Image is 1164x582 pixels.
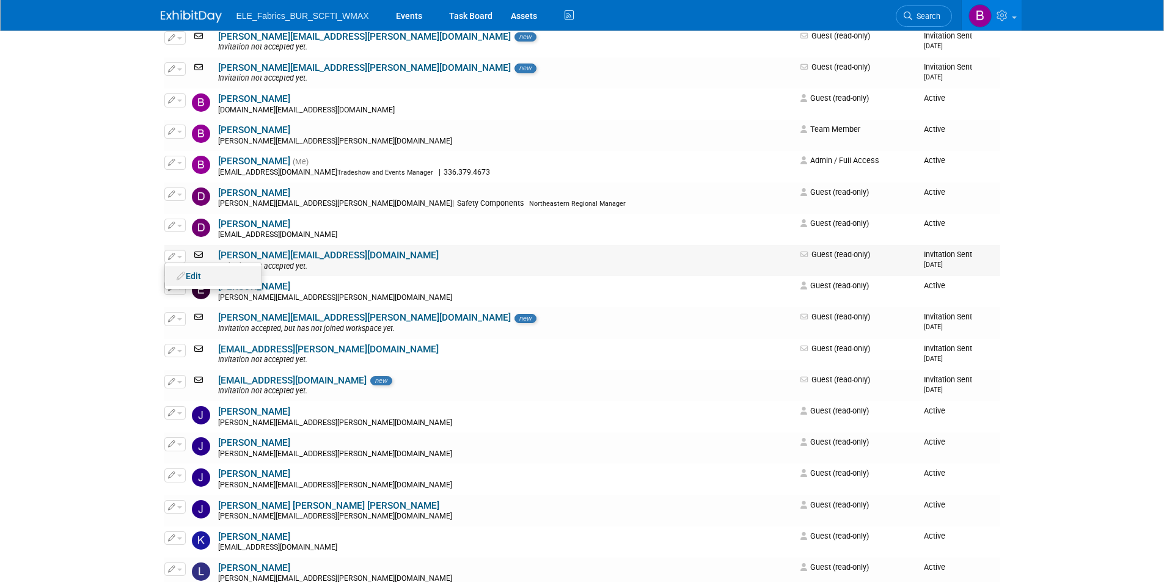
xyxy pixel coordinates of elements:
[218,355,793,365] div: Invitation not accepted yet.
[924,500,945,509] span: Active
[912,12,940,21] span: Search
[968,4,992,27] img: Brystol Cheek
[293,158,309,166] span: (Me)
[800,468,869,478] span: Guest (read-only)
[218,125,290,136] a: [PERSON_NAME]
[800,375,870,384] span: Guest (read-only)
[924,468,945,478] span: Active
[218,62,511,73] a: [PERSON_NAME][EMAIL_ADDRESS][PERSON_NAME][DOMAIN_NAME]
[218,468,290,479] a: [PERSON_NAME]
[218,512,793,522] div: [PERSON_NAME][EMAIL_ADDRESS][PERSON_NAME][DOMAIN_NAME]
[192,406,210,424] img: Jamie Reid
[192,437,210,456] img: John Guan
[218,106,793,115] div: [DOMAIN_NAME][EMAIL_ADDRESS][DOMAIN_NAME]
[800,344,870,353] span: Guest (read-only)
[800,406,869,415] span: Guest (read-only)
[218,187,290,198] a: [PERSON_NAME]
[924,187,945,197] span: Active
[800,187,869,197] span: Guest (read-only)
[192,93,210,112] img: Bill Black
[800,281,869,290] span: Guest (read-only)
[218,230,793,240] div: [EMAIL_ADDRESS][DOMAIN_NAME]
[218,562,290,573] a: [PERSON_NAME]
[924,73,943,81] small: [DATE]
[800,312,870,321] span: Guest (read-only)
[218,324,793,334] div: Invitation accepted, but has not joined workspace yet.
[924,312,972,331] span: Invitation Sent
[218,449,793,459] div: [PERSON_NAME][EMAIL_ADDRESS][PERSON_NAME][DOMAIN_NAME]
[439,168,441,176] span: |
[218,31,511,42] a: [PERSON_NAME][EMAIL_ADDRESS][PERSON_NAME][DOMAIN_NAME]
[924,386,943,394] small: [DATE]
[218,199,793,209] div: [PERSON_NAME][EMAIL_ADDRESS][PERSON_NAME][DOMAIN_NAME]
[218,74,793,84] div: Invitation not accepted yet.
[924,62,972,81] span: Invitation Sent
[192,156,210,174] img: Brystol Cheek
[192,281,210,299] img: Eric Coble
[192,562,210,581] img: Lynne Richardson
[800,31,870,40] span: Guest (read-only)
[800,437,869,446] span: Guest (read-only)
[924,125,945,134] span: Active
[165,267,262,285] a: Edit
[192,219,210,237] img: Darren O'Loughlin
[924,219,945,228] span: Active
[896,5,952,27] a: Search
[924,31,972,50] span: Invitation Sent
[218,375,367,386] a: [EMAIL_ADDRESS][DOMAIN_NAME]
[514,32,536,42] span: new
[370,376,392,386] span: new
[800,250,870,259] span: Guest (read-only)
[192,531,210,550] img: Karli Wolf
[924,323,943,331] small: [DATE]
[529,200,626,208] span: Northeastern Regional Manager
[924,355,943,363] small: [DATE]
[800,93,869,103] span: Guest (read-only)
[218,437,290,448] a: [PERSON_NAME]
[800,62,870,71] span: Guest (read-only)
[218,43,793,53] div: Invitation not accepted yet.
[218,219,290,230] a: [PERSON_NAME]
[218,543,793,553] div: [EMAIL_ADDRESS][DOMAIN_NAME]
[218,406,290,417] a: [PERSON_NAME]
[800,531,869,540] span: Guest (read-only)
[218,481,793,490] div: [PERSON_NAME][EMAIL_ADDRESS][PERSON_NAME][DOMAIN_NAME]
[218,93,290,104] a: [PERSON_NAME]
[514,314,536,324] span: new
[924,156,945,165] span: Active
[800,156,879,165] span: Admin / Full Access
[924,261,943,269] small: [DATE]
[924,562,945,572] span: Active
[192,468,210,487] img: John Pierce
[924,281,945,290] span: Active
[218,156,290,167] a: [PERSON_NAME]
[452,199,454,208] span: |
[924,250,972,269] span: Invitation Sent
[924,531,945,540] span: Active
[441,168,494,176] span: 336.379.4673
[192,125,210,143] img: Bryan Bolden
[924,406,945,415] span: Active
[218,293,793,303] div: [PERSON_NAME][EMAIL_ADDRESS][PERSON_NAME][DOMAIN_NAME]
[218,137,793,147] div: [PERSON_NAME][EMAIL_ADDRESS][PERSON_NAME][DOMAIN_NAME]
[218,262,793,272] div: Invitation not accepted yet.
[800,500,869,509] span: Guest (read-only)
[218,312,511,323] a: [PERSON_NAME][EMAIL_ADDRESS][PERSON_NAME][DOMAIN_NAME]
[161,10,222,23] img: ExhibitDay
[924,42,943,50] small: [DATE]
[192,187,210,206] img: Danny Doyle
[800,219,869,228] span: Guest (read-only)
[924,437,945,446] span: Active
[192,500,210,518] img: JUAN CARLOS GONZALEZ REYES
[924,344,972,363] span: Invitation Sent
[924,93,945,103] span: Active
[218,168,793,178] div: [EMAIL_ADDRESS][DOMAIN_NAME]
[218,387,793,396] div: Invitation not accepted yet.
[218,344,439,355] a: [EMAIL_ADDRESS][PERSON_NAME][DOMAIN_NAME]
[218,500,439,511] a: [PERSON_NAME] [PERSON_NAME] [PERSON_NAME]
[514,64,536,73] span: new
[236,11,369,21] span: ELE_Fabrics_BUR_SCFTI_WMAX
[924,375,972,394] span: Invitation Sent
[218,250,439,261] a: [PERSON_NAME][EMAIL_ADDRESS][DOMAIN_NAME]
[218,418,793,428] div: [PERSON_NAME][EMAIL_ADDRESS][PERSON_NAME][DOMAIN_NAME]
